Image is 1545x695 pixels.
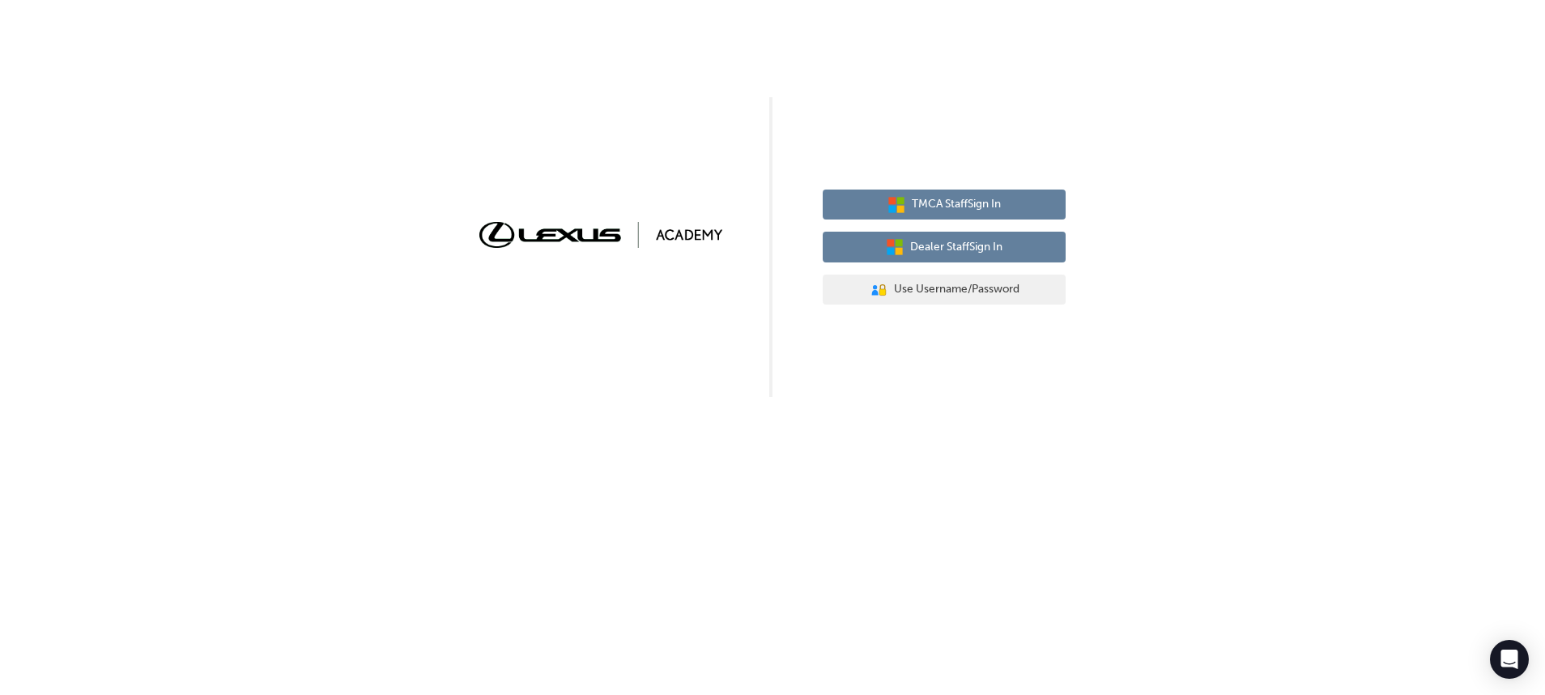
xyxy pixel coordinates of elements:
img: Trak [479,222,722,247]
span: Use Username/Password [894,280,1019,299]
button: Use Username/Password [823,275,1066,305]
span: Dealer Staff Sign In [910,238,1002,257]
span: TMCA Staff Sign In [912,195,1001,214]
button: Dealer StaffSign In [823,232,1066,262]
div: Open Intercom Messenger [1490,640,1529,679]
button: TMCA StaffSign In [823,190,1066,220]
